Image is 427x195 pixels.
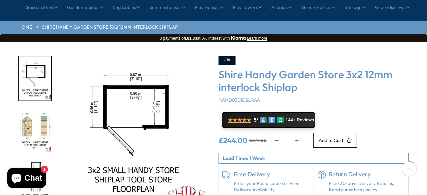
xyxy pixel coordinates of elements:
[234,180,310,193] a: Enter your Postal code for Free Delivery Availability
[42,24,178,31] a: Shire Handy Garden Store 3x2 12mm interlock Shiplap
[329,171,405,178] h6: Return Delivery
[19,56,51,101] img: 3x2SmallHandyStoreFLOORPLAN_A4191_17cae267-3d3e-4835-be1f-f6f9460ec223_200x200.jpg
[223,155,408,162] p: Lead Time: 1 Week
[313,133,357,148] button: Add to Cart
[219,56,236,65] div: -11%
[222,112,315,128] a: ★★★★★ 5* G E R 144+ Reviews
[219,68,409,94] h3: Shire Handy Garden Store 3x2 12mm interlock Shiplap
[18,56,52,101] div: 2 / 16
[5,168,48,190] inbox-online-store-chat: Shopify online store chat
[269,117,275,123] div: E
[329,180,405,193] p: Free 30-days Delivery Returns, Read our returns policy.
[234,171,310,178] h6: Free Delivery
[18,24,32,31] a: HOME
[228,117,251,123] span: ★★★★★
[297,117,314,123] span: Reviews
[286,117,295,123] span: 144+
[18,108,52,154] div: 3 / 16
[19,109,51,153] img: 3x2SmallHandyStore-toolstore-MMFT_A4191_fbc3dcdb-7146-4893-96ef-2d6415c05f66_200x200.jpg
[219,97,260,103] span: HAND0301DSL-1AA
[219,137,248,144] ins: £244.00
[277,117,284,123] div: R
[319,138,343,143] span: Add to Cart
[260,117,267,123] div: G
[249,138,267,143] del: £274.00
